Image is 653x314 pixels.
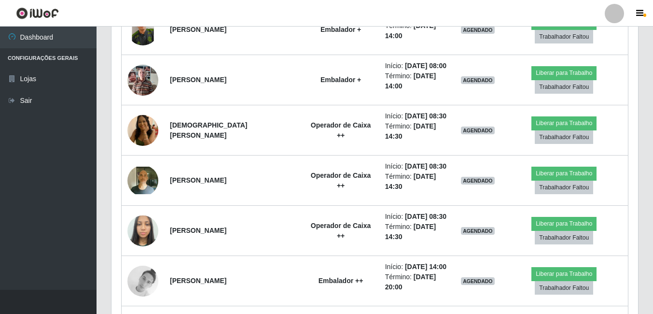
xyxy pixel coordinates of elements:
strong: [PERSON_NAME] [170,26,226,33]
span: AGENDADO [461,26,495,34]
strong: [PERSON_NAME] [170,277,226,285]
strong: [PERSON_NAME] [170,227,226,234]
img: 1730297824341.jpeg [127,266,158,297]
strong: Embalador ++ [319,277,363,285]
button: Trabalhador Faltou [535,231,593,244]
li: Término: [385,222,449,242]
span: AGENDADO [461,277,495,285]
strong: Operador de Caixa ++ [311,171,371,189]
li: Início: [385,262,449,272]
li: Início: [385,111,449,121]
strong: [DEMOGRAPHIC_DATA][PERSON_NAME] [170,121,247,139]
time: [DATE] 08:30 [405,213,446,220]
li: Término: [385,171,449,192]
button: Trabalhador Faltou [535,181,593,194]
button: Liberar para Trabalho [531,267,597,281]
span: AGENDADO [461,177,495,185]
span: AGENDADO [461,127,495,134]
li: Término: [385,121,449,142]
button: Trabalhador Faltou [535,130,593,144]
img: 1759261307405.jpeg [127,110,158,151]
img: 1742239917826.jpeg [127,9,158,50]
strong: Operador de Caixa ++ [311,222,371,240]
button: Liberar para Trabalho [531,217,597,230]
time: [DATE] 08:30 [405,162,446,170]
span: AGENDADO [461,227,495,235]
img: 1741717048784.jpeg [127,210,158,251]
button: Liberar para Trabalho [531,116,597,130]
time: [DATE] 14:00 [405,263,446,271]
img: CoreUI Logo [16,7,59,19]
li: Término: [385,71,449,91]
li: Início: [385,61,449,71]
img: 1758664160274.jpeg [127,167,158,194]
li: Término: [385,21,449,41]
button: Trabalhador Faltou [535,30,593,43]
button: Liberar para Trabalho [531,66,597,80]
strong: Operador de Caixa ++ [311,121,371,139]
span: AGENDADO [461,76,495,84]
strong: Embalador + [320,76,361,84]
li: Início: [385,212,449,222]
li: Término: [385,272,449,292]
strong: [PERSON_NAME] [170,76,226,84]
li: Início: [385,161,449,171]
strong: Embalador + [320,26,361,33]
button: Trabalhador Faltou [535,80,593,94]
strong: [PERSON_NAME] [170,176,226,184]
time: [DATE] 08:30 [405,112,446,120]
time: [DATE] 08:00 [405,62,446,70]
button: Liberar para Trabalho [531,167,597,180]
img: 1753363159449.jpeg [127,59,158,100]
button: Trabalhador Faltou [535,281,593,295]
